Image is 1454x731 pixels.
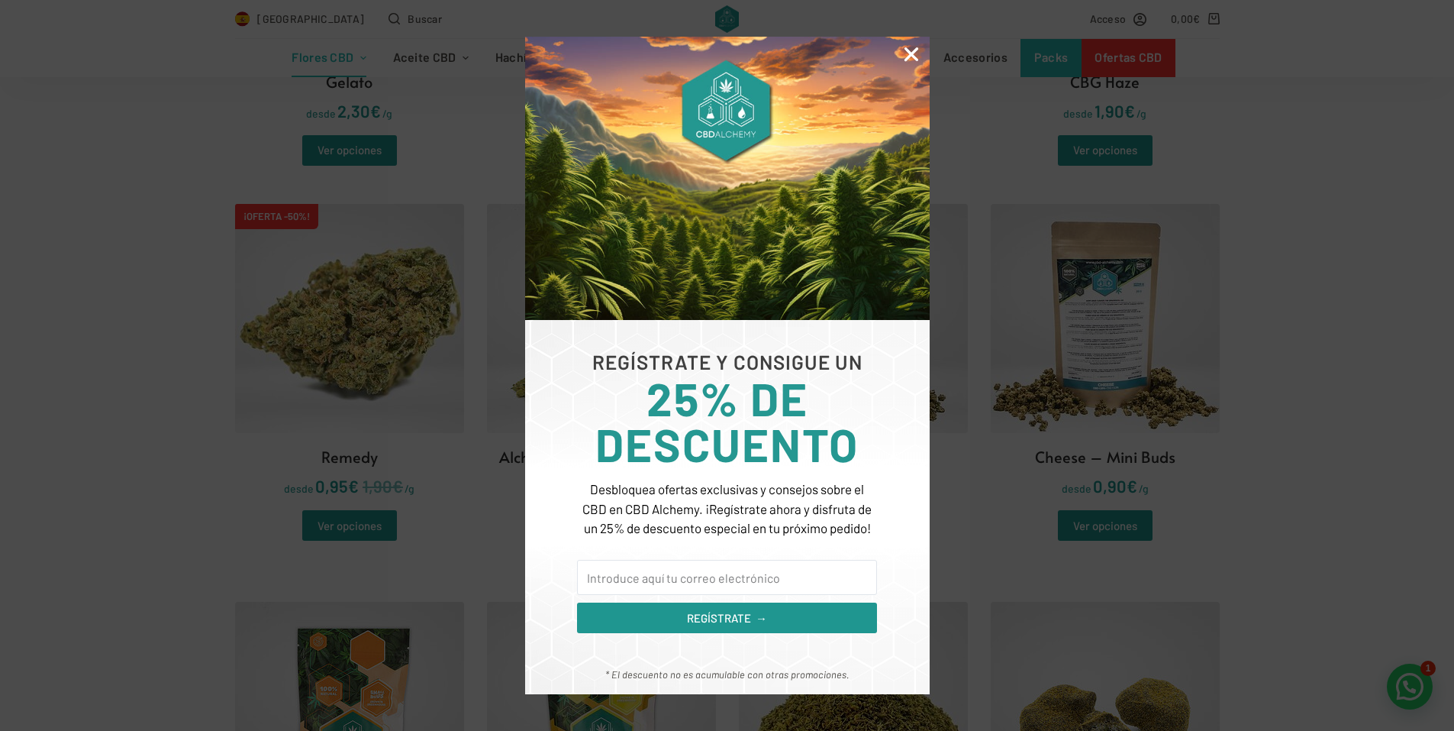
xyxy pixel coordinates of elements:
[577,375,876,467] h3: 25% DE DESCUENTO
[577,603,876,633] button: REGÍSTRATE →
[577,480,876,539] p: Desbloquea ofertas exclusivas y consejos sobre el CBD en CBD Alchemy. ¡Regístrate ahora y disfrut...
[901,44,921,64] a: Close
[687,610,767,627] span: REGÍSTRATE →
[577,560,876,595] input: Introduce aquí tu correo electrónico
[605,668,850,681] em: * El descuento no es acumulable con otras promociones.
[577,352,876,371] h6: REGÍSTRATE Y CONSIGUE UN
